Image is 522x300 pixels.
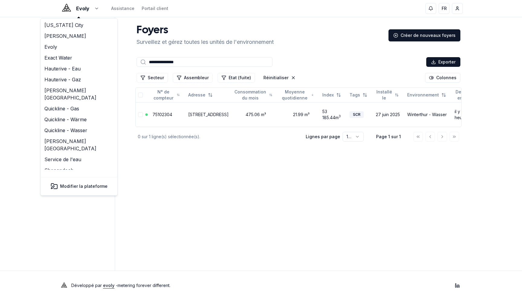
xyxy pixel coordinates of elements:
[42,125,116,136] a: Quickline - Wasser
[42,165,116,176] a: Shenandoah
[42,136,116,154] a: [PERSON_NAME][GEOGRAPHIC_DATA]
[42,31,116,41] a: [PERSON_NAME]
[42,103,116,114] a: Quickline - Gas
[44,180,114,192] button: Modifier la plateforme
[42,114,116,125] a: Quickline - Wärme
[42,52,116,63] a: Exact Water
[42,41,116,52] a: Evoly
[42,74,116,85] a: Hauterive - Gaz
[42,20,116,31] a: [US_STATE] City
[42,85,116,103] a: [PERSON_NAME][GEOGRAPHIC_DATA]
[42,63,116,74] a: Hauterive - Eau
[42,154,116,165] a: Service de l'eau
